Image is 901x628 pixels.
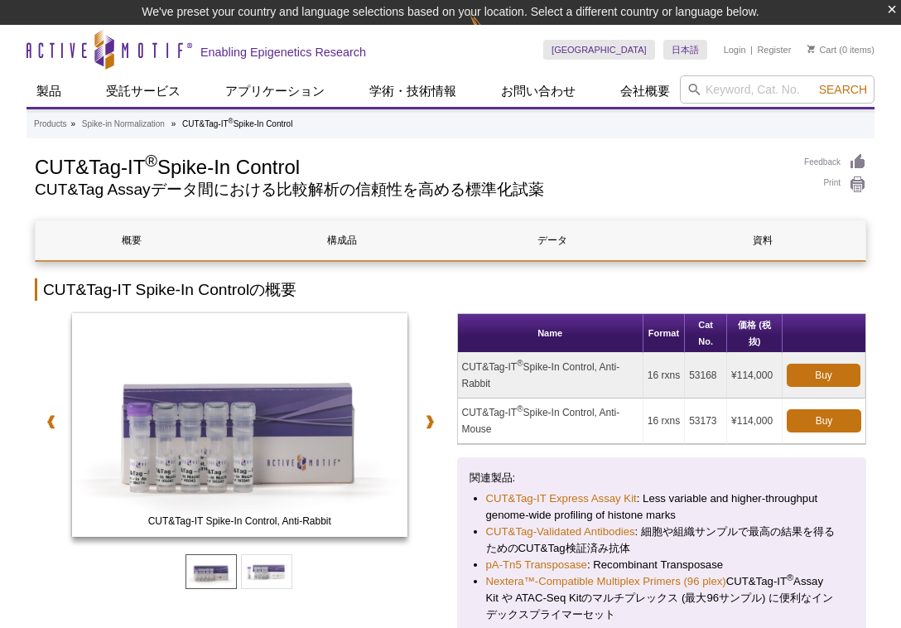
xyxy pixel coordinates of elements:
[486,573,838,623] li: CUT&Tag-IT Assay Kit や ATAC-Seq Kitのマルチプレックス (最大96サンプル) に便利なインデックスプライマーセット
[643,353,685,399] td: 16 rxns
[685,399,727,444] td: 53173
[750,40,753,60] li: |
[82,117,165,132] a: Spike-in Normalization
[807,44,836,56] a: Cart
[517,404,523,413] sup: ®
[72,313,407,542] a: CUT&Tag-IT Spike-In Control, Anti-Mouse
[804,176,866,194] a: Print
[814,82,872,97] button: Search
[35,278,866,301] h2: CUT&Tag-IT Spike-In Controlの概要
[486,490,838,524] li: : Less variable and higher-throughput genome-wide profiling of histone marks
[470,470,855,486] p: 関連製品:
[200,45,366,60] h2: Enabling Epigenetics Research
[26,75,71,107] a: 製品
[486,524,838,557] li: : 細胞や組織サンプルで最高の結果を得るためのCUT&Tag検証済み抗体
[458,399,643,444] td: CUT&Tag-IT Spike-In Control, Anti-Mouse
[35,182,788,197] h2: CUT&Tag Assayデータ間における比較解析の信頼性を高める標準化試薬
[486,557,587,573] a: pA-Tn5 Transposase
[610,75,680,107] a: 会社概要
[34,117,66,132] a: Products
[96,75,190,107] a: 受託サービス
[727,399,783,444] td: ¥114,000
[667,220,858,260] a: 資料
[246,220,437,260] a: 構成品
[456,220,648,260] a: データ
[757,44,791,56] a: Register
[517,359,523,368] sup: ®
[804,153,866,171] a: Feedback
[145,152,157,170] sup: ®
[171,119,176,128] li: »
[36,220,227,260] a: 概要
[359,75,466,107] a: 学術・技術情報
[35,153,788,178] h1: CUT&Tag-IT Spike-In Control
[819,83,867,96] span: Search
[643,399,685,444] td: 16 rxns
[491,75,585,107] a: お問い合わせ
[680,75,874,104] input: Keyword, Cat. No.
[787,364,860,387] a: Buy
[685,314,727,353] th: Cat No.
[470,12,513,51] img: Change Here
[72,313,407,537] img: CUT&Tag-IT Spike-In Control, Anti-Rabbit
[486,573,726,590] a: Nextera™-Compatible Multiplex Primers (96 plex)
[458,314,643,353] th: Name
[486,524,635,540] a: CUT&Tag-Validated Antibodies
[215,75,335,107] a: アプリケーション
[415,403,445,441] a: ❯
[458,353,643,399] td: CUT&Tag-IT Spike-In Control, Anti-Rabbit
[787,409,861,432] a: Buy
[727,353,783,399] td: ¥114,000
[685,353,727,399] td: 53168
[486,557,838,573] li: : Recombinant Transposase
[807,40,874,60] li: (0 items)
[543,40,655,60] a: [GEOGRAPHIC_DATA]
[724,44,746,56] a: Login
[229,117,234,125] sup: ®
[486,490,637,507] a: CUT&Tag-IT Express Assay Kit
[787,572,793,582] sup: ®
[643,314,685,353] th: Format
[663,40,707,60] a: 日本語
[35,403,65,441] a: ❮
[727,314,783,353] th: 価格 (税抜)
[182,119,292,128] li: CUT&Tag-IT Spike-In Control
[807,45,815,53] img: Your Cart
[75,513,403,529] span: CUT&Tag-IT Spike-In Control, Anti-Rabbit
[70,119,75,128] li: »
